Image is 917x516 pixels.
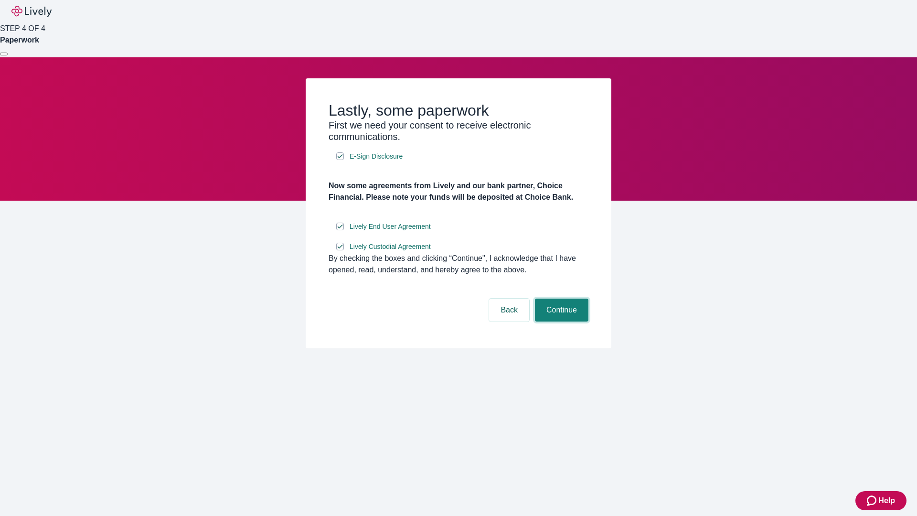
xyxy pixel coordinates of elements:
span: Help [878,495,895,506]
h4: Now some agreements from Lively and our bank partner, Choice Financial. Please note your funds wi... [329,180,588,203]
span: Lively Custodial Agreement [350,242,431,252]
button: Back [489,299,529,322]
button: Continue [535,299,588,322]
span: E-Sign Disclosure [350,151,403,161]
h2: Lastly, some paperwork [329,101,588,119]
a: e-sign disclosure document [348,241,433,253]
div: By checking the boxes and clicking “Continue", I acknowledge that I have opened, read, understand... [329,253,588,276]
h3: First we need your consent to receive electronic communications. [329,119,588,142]
img: Lively [11,6,52,17]
span: Lively End User Agreement [350,222,431,232]
button: Zendesk support iconHelp [855,491,906,510]
svg: Zendesk support icon [867,495,878,506]
a: e-sign disclosure document [348,150,405,162]
a: e-sign disclosure document [348,221,433,233]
